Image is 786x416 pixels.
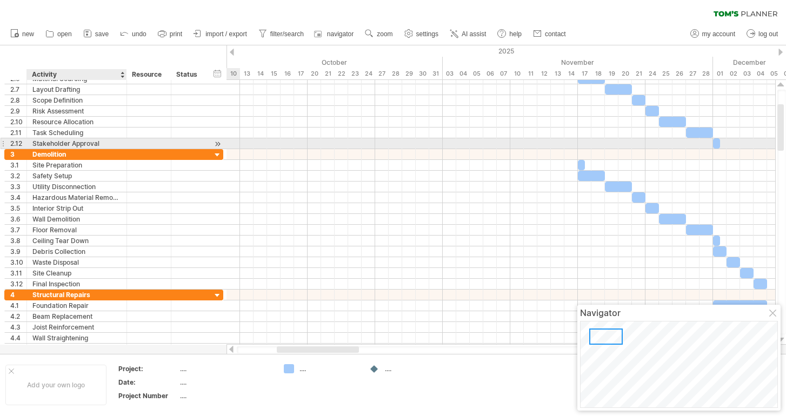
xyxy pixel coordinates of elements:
[10,268,26,278] div: 3.11
[132,69,165,80] div: Resource
[10,192,26,203] div: 3.4
[32,160,121,170] div: Site Preparation
[10,246,26,257] div: 3.9
[509,30,522,38] span: help
[447,27,489,41] a: AI assist
[118,364,178,373] div: Project:
[155,27,185,41] a: print
[10,257,26,267] div: 3.10
[740,68,754,79] div: Wednesday, 3 December 2025
[645,68,659,79] div: Monday, 24 November 2025
[32,117,121,127] div: Resource Allocation
[686,68,700,79] div: Thursday, 27 November 2025
[10,171,26,181] div: 3.2
[510,68,524,79] div: Monday, 10 November 2025
[416,68,429,79] div: Thursday, 30 October 2025
[32,69,121,80] div: Activity
[10,214,26,224] div: 3.6
[483,68,497,79] div: Thursday, 6 November 2025
[32,225,121,235] div: Floor Removal
[659,68,672,79] div: Tuesday, 25 November 2025
[744,27,781,41] a: log out
[132,57,443,68] div: October 2025
[348,68,362,79] div: Thursday, 23 October 2025
[32,171,121,181] div: Safety Setup
[10,311,26,321] div: 4.2
[10,138,26,149] div: 2.12
[308,68,321,79] div: Monday, 20 October 2025
[32,322,121,332] div: Joist Reinforcement
[700,68,713,79] div: Friday, 28 November 2025
[57,30,72,38] span: open
[702,30,735,38] span: my account
[495,27,525,41] a: help
[132,30,146,38] span: undo
[180,391,271,400] div: ....
[32,279,121,289] div: Final Inspection
[10,203,26,213] div: 3.5
[227,68,240,79] div: Friday, 10 October 2025
[10,128,26,138] div: 2.11
[327,30,354,38] span: navigator
[443,68,456,79] div: Monday, 3 November 2025
[580,307,778,318] div: Navigator
[81,27,112,41] a: save
[32,192,121,203] div: Hazardous Material Removal
[118,391,178,400] div: Project Number
[32,106,121,116] div: Risk Assessment
[8,27,37,41] a: new
[32,311,121,321] div: Beam Replacement
[375,68,389,79] div: Monday, 27 October 2025
[5,365,106,405] div: Add your own logo
[524,68,537,79] div: Tuesday, 11 November 2025
[335,68,348,79] div: Wednesday, 22 October 2025
[32,149,121,159] div: Demolition
[10,84,26,95] div: 2.7
[180,378,271,387] div: ....
[362,68,375,79] div: Friday, 24 October 2025
[545,30,566,38] span: contact
[605,68,618,79] div: Wednesday, 19 November 2025
[456,68,470,79] div: Tuesday, 4 November 2025
[10,225,26,235] div: 3.7
[429,68,443,79] div: Friday, 31 October 2025
[299,364,358,373] div: ....
[564,68,578,79] div: Friday, 14 November 2025
[10,95,26,105] div: 2.8
[22,30,34,38] span: new
[10,333,26,343] div: 4.4
[212,138,223,150] div: scroll to activity
[32,236,121,246] div: Ceiling Tear Down
[10,149,26,159] div: 3
[754,68,767,79] div: Thursday, 4 December 2025
[537,68,551,79] div: Wednesday, 12 November 2025
[294,68,308,79] div: Friday, 17 October 2025
[591,68,605,79] div: Tuesday, 18 November 2025
[758,30,778,38] span: log out
[256,27,307,41] a: filter/search
[180,364,271,373] div: ....
[205,30,247,38] span: import / export
[321,68,335,79] div: Tuesday, 21 October 2025
[10,106,26,116] div: 2.9
[632,68,645,79] div: Friday, 21 November 2025
[191,27,250,41] a: import / export
[32,290,121,300] div: Structural Repairs
[389,68,402,79] div: Tuesday, 28 October 2025
[10,236,26,246] div: 3.8
[462,30,486,38] span: AI assist
[402,68,416,79] div: Wednesday, 29 October 2025
[32,128,121,138] div: Task Scheduling
[170,30,182,38] span: print
[377,30,392,38] span: zoom
[402,27,442,41] a: settings
[362,27,396,41] a: zoom
[727,68,740,79] div: Tuesday, 2 December 2025
[32,182,121,192] div: Utility Disconnection
[32,268,121,278] div: Site Cleanup
[10,344,26,354] div: 4.5
[32,257,121,267] div: Waste Disposal
[530,27,569,41] a: contact
[688,27,738,41] a: my account
[43,27,75,41] a: open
